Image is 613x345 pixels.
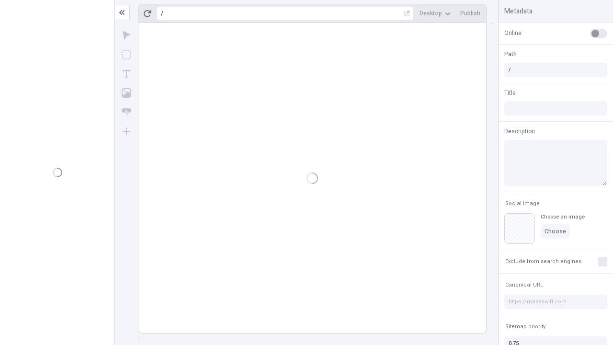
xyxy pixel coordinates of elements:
[416,6,454,21] button: Desktop
[503,256,583,267] button: Exclude from search engines
[504,50,517,58] span: Path
[118,84,135,102] button: Image
[503,198,542,209] button: Social Image
[118,103,135,121] button: Button
[545,228,566,235] span: Choose
[503,279,545,291] button: Canonical URL
[541,213,585,220] div: Choose an image
[505,258,581,265] span: Exclude from search engines
[504,29,522,37] span: Online
[505,323,545,330] span: Sitemap priority
[504,295,607,309] input: https://makeswift.com
[505,200,540,207] span: Social Image
[460,10,480,17] span: Publish
[118,65,135,82] button: Text
[161,10,163,17] div: /
[456,6,484,21] button: Publish
[541,224,570,239] button: Choose
[503,321,547,333] button: Sitemap priority
[504,127,535,136] span: Description
[505,281,543,288] span: Canonical URL
[420,10,442,17] span: Desktop
[118,46,135,63] button: Box
[504,89,516,97] span: Title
